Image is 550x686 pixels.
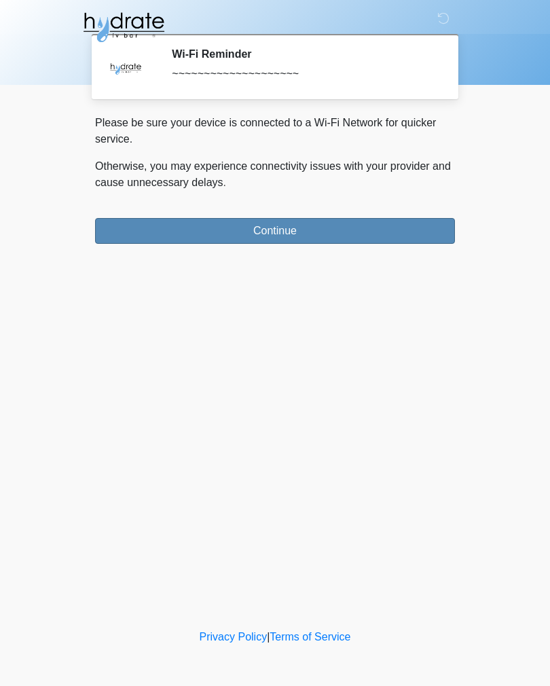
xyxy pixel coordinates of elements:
a: | [267,631,270,643]
div: ~~~~~~~~~~~~~~~~~~~~ [172,66,435,82]
img: Agent Avatar [105,48,146,88]
a: Terms of Service [270,631,350,643]
p: Please be sure your device is connected to a Wi-Fi Network for quicker service. [95,115,455,147]
p: Otherwise, you may experience connectivity issues with your provider and cause unnecessary delays [95,158,455,191]
button: Continue [95,218,455,244]
span: . [223,177,226,188]
a: Privacy Policy [200,631,268,643]
img: Hydrate IV Bar - Fort Collins Logo [81,10,166,44]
